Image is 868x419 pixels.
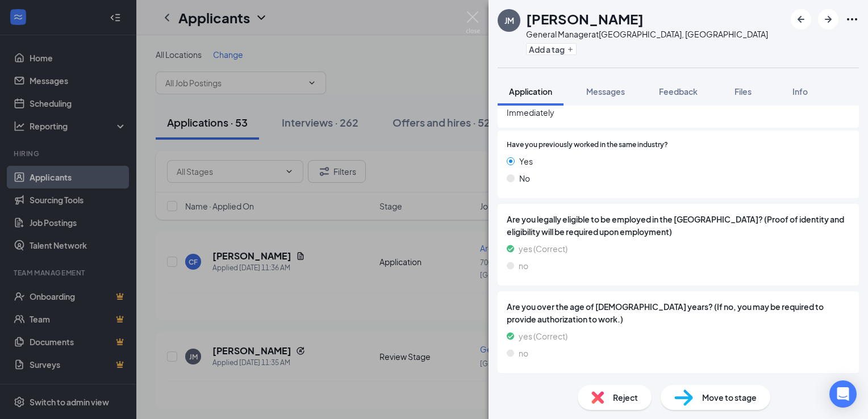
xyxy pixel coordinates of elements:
[567,46,574,53] svg: Plus
[792,86,808,97] span: Info
[613,391,638,404] span: Reject
[504,15,514,26] div: JM
[519,155,533,167] span: Yes
[507,300,850,325] span: Are you over the age of [DEMOGRAPHIC_DATA] years? (If no, you may be required to provide authoriz...
[526,9,644,28] h1: [PERSON_NAME]
[526,28,768,40] div: General Manager at [GEOGRAPHIC_DATA], [GEOGRAPHIC_DATA]
[702,391,757,404] span: Move to stage
[829,380,857,408] div: Open Intercom Messenger
[519,259,528,272] span: no
[659,86,698,97] span: Feedback
[519,242,567,255] span: yes (Correct)
[526,43,577,55] button: PlusAdd a tag
[845,12,859,26] svg: Ellipses
[791,9,811,30] button: ArrowLeftNew
[818,9,838,30] button: ArrowRight
[507,140,668,150] span: Have you previously worked in the same industry?
[519,172,530,185] span: No
[507,213,850,238] span: Are you legally eligible to be employed in the [GEOGRAPHIC_DATA]? (Proof of identity and eligibil...
[509,86,552,97] span: Application
[794,12,808,26] svg: ArrowLeftNew
[507,106,850,119] span: Immediately
[586,86,625,97] span: Messages
[519,330,567,342] span: yes (Correct)
[735,86,752,97] span: Files
[821,12,835,26] svg: ArrowRight
[519,347,528,359] span: no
